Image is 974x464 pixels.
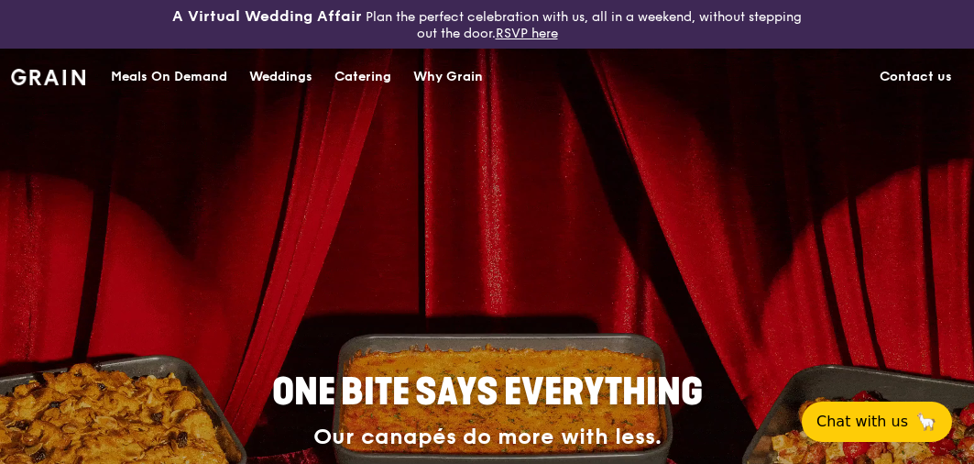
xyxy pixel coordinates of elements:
div: Weddings [249,50,312,105]
div: Our canapés do more with less. [158,425,817,450]
img: Grain [11,69,85,85]
div: Catering [334,50,391,105]
span: 🦙 [915,411,937,433]
a: Weddings [238,50,323,105]
div: Plan the perfect celebration with us, all in a weekend, without stepping out the door. [162,7,812,41]
button: Chat with us🦙 [802,402,952,442]
a: RSVP here [496,26,558,41]
a: Contact us [869,50,963,105]
div: Why Grain [413,50,483,105]
a: GrainGrain [11,48,85,103]
a: Catering [323,50,402,105]
h3: A Virtual Wedding Affair [172,7,362,26]
span: ONE BITE SAYS EVERYTHING [272,370,703,414]
span: Chat with us [816,411,908,433]
a: Why Grain [402,50,494,105]
div: Meals On Demand [111,50,227,105]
